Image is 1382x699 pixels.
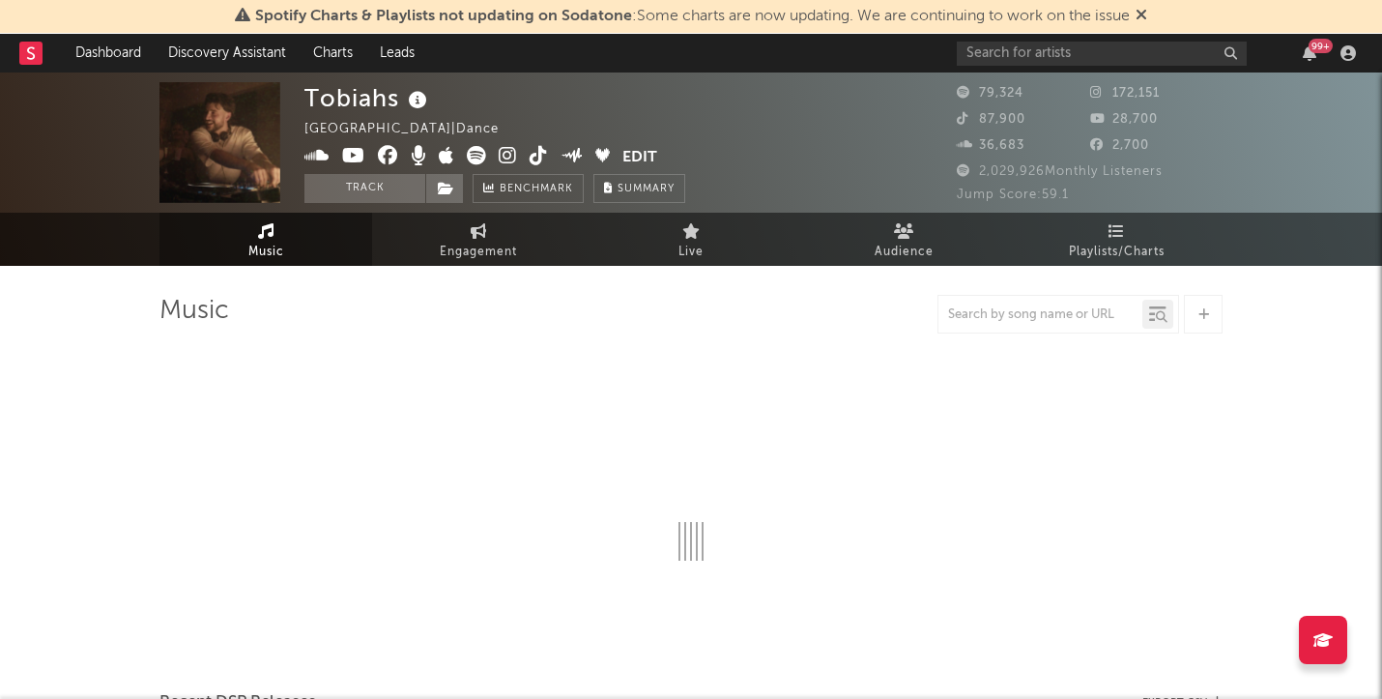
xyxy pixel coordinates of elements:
button: Summary [593,174,685,203]
input: Search by song name or URL [938,307,1142,323]
span: Summary [618,184,675,194]
button: 99+ [1303,45,1316,61]
span: Benchmark [500,178,573,201]
a: Live [585,213,797,266]
input: Search for artists [957,42,1247,66]
button: Track [304,174,425,203]
a: Dashboard [62,34,155,73]
div: 99 + [1309,39,1333,53]
a: Benchmark [473,174,584,203]
span: : Some charts are now updating. We are continuing to work on the issue [255,9,1130,24]
span: 79,324 [957,87,1023,100]
span: Audience [875,241,934,264]
span: Music [248,241,284,264]
span: 87,900 [957,113,1025,126]
button: Edit [622,146,657,170]
a: Engagement [372,213,585,266]
span: Engagement [440,241,517,264]
a: Playlists/Charts [1010,213,1223,266]
div: Tobiahs [304,82,432,114]
a: Leads [366,34,428,73]
span: 28,700 [1090,113,1158,126]
span: 36,683 [957,139,1024,152]
span: Jump Score: 59.1 [957,189,1069,201]
span: 2,029,926 Monthly Listeners [957,165,1163,178]
span: Live [678,241,704,264]
a: Audience [797,213,1010,266]
div: [GEOGRAPHIC_DATA] | Dance [304,118,521,141]
a: Discovery Assistant [155,34,300,73]
span: Playlists/Charts [1069,241,1165,264]
span: 2,700 [1090,139,1149,152]
span: Spotify Charts & Playlists not updating on Sodatone [255,9,632,24]
a: Music [159,213,372,266]
span: Dismiss [1136,9,1147,24]
a: Charts [300,34,366,73]
span: 172,151 [1090,87,1160,100]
